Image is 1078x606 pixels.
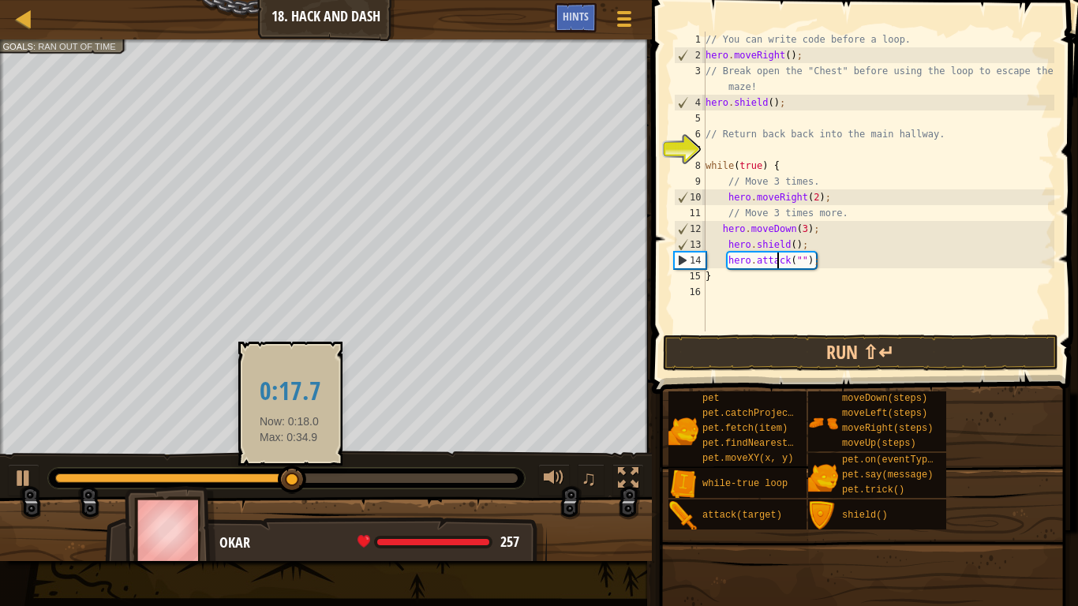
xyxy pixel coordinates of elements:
span: moveDown(steps) [842,393,927,404]
span: moveRight(steps) [842,423,933,434]
div: 16 [674,284,706,300]
span: Ran out of time [38,41,116,51]
div: 7 [674,142,706,158]
span: moveUp(steps) [842,438,916,449]
div: 15 [674,268,706,284]
h2: 0:17.7 [260,378,321,406]
div: 1 [674,32,706,47]
span: pet.catchProjectile(arrow) [702,408,850,419]
img: portrait.png [808,501,838,531]
div: 5 [674,110,706,126]
div: 3 [674,63,706,95]
div: 13 [675,237,706,252]
img: portrait.png [668,469,698,499]
button: Adjust volume [538,464,570,496]
span: pet.on(eventType, handler) [842,454,990,466]
span: ♫ [581,466,597,490]
span: shield() [842,510,888,521]
span: pet.say(message) [842,469,933,481]
div: 10 [675,189,706,205]
span: pet [702,393,720,404]
button: Toggle fullscreen [612,464,644,496]
button: Show game menu [605,3,644,40]
span: 257 [500,532,519,552]
div: Now: 0:18.0 Max: 0:34.9 [249,355,332,452]
span: Goals [2,41,33,51]
span: pet.fetch(item) [702,423,788,434]
div: 9 [674,174,706,189]
button: Ctrl + P: Play [8,464,39,496]
span: Hints [563,9,589,24]
div: 11 [674,205,706,221]
button: Run ⇧↵ [663,335,1058,371]
div: 8 [674,158,706,174]
div: 14 [675,252,706,268]
div: 4 [675,95,706,110]
div: 2 [675,47,706,63]
div: 6 [674,126,706,142]
span: : [33,41,38,51]
div: health: 257 / 257 [357,535,519,549]
img: portrait.png [808,408,838,438]
span: moveLeft(steps) [842,408,927,419]
img: portrait.png [668,416,698,446]
span: attack(target) [702,510,782,521]
img: portrait.png [808,462,838,492]
img: portrait.png [668,501,698,531]
button: ♫ [578,464,605,496]
span: pet.trick() [842,484,904,496]
span: pet.moveXY(x, y) [702,453,793,464]
div: 12 [675,221,706,237]
div: Okar [219,533,531,553]
img: thang_avatar_frame.png [125,486,216,574]
span: pet.findNearestByType(type) [702,438,855,449]
span: while-true loop [702,478,788,489]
